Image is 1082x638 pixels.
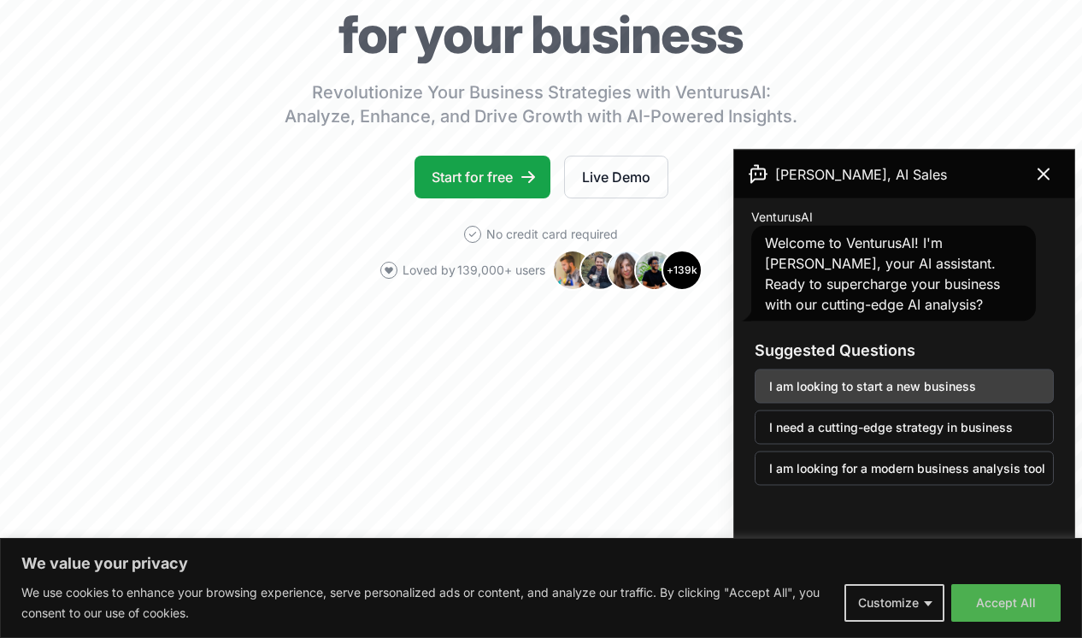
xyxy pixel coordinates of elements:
button: I need a cutting-edge strategy in business [755,411,1054,445]
span: Welcome to VenturusAI! I'm [PERSON_NAME], your AI assistant. Ready to supercharge your business w... [765,234,1000,313]
button: Customize [844,584,944,622]
h3: Suggested Questions [755,339,1054,363]
img: Avatar 4 [634,250,675,291]
img: Avatar 2 [579,250,620,291]
span: VenturusAI [751,209,813,226]
p: We use cookies to enhance your browsing experience, serve personalized ads or content, and analyz... [21,582,832,623]
a: Start for free [415,156,550,198]
button: I am looking to start a new business [755,369,1054,404]
button: Accept All [951,584,1061,622]
img: Avatar 1 [552,250,593,291]
a: Live Demo [564,156,668,198]
span: [PERSON_NAME], AI Sales [775,164,947,185]
button: I am looking for a modern business analysis tool [755,452,1054,486]
img: Avatar 3 [607,250,648,291]
p: We value your privacy [21,553,1061,574]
